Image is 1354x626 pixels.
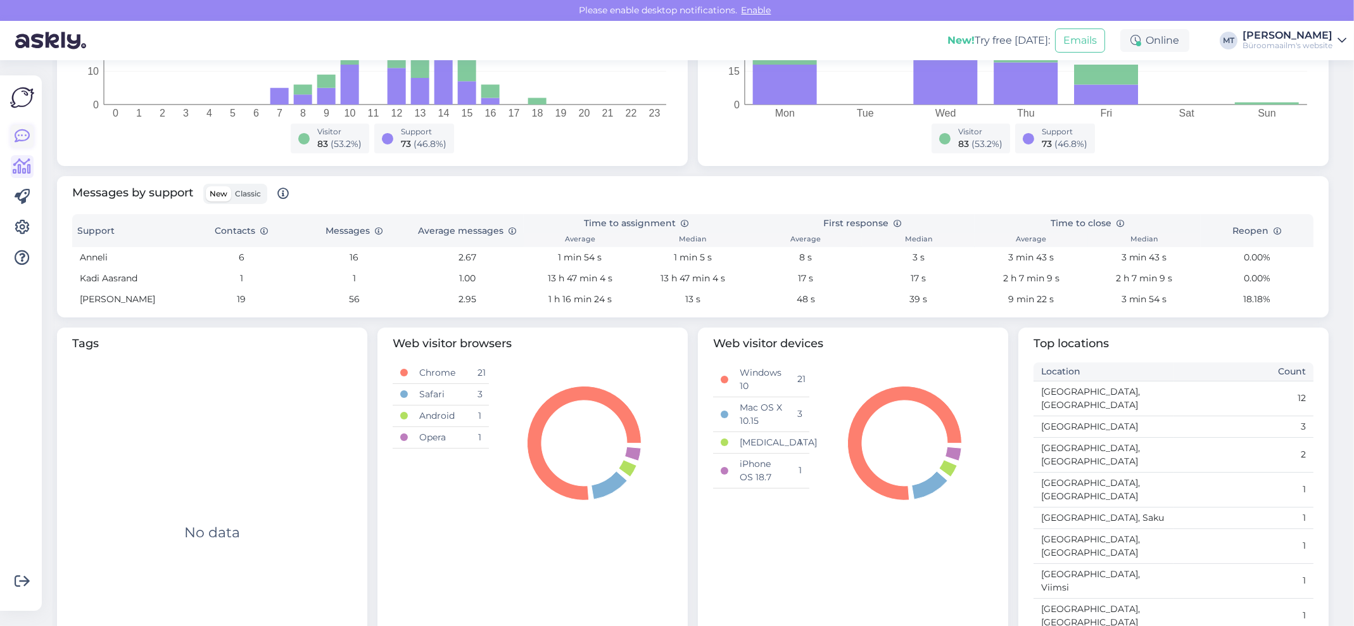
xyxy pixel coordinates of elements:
td: 3 min 43 s [975,247,1087,268]
tspan: 11 [368,108,379,118]
tspan: 0 [113,108,118,118]
th: Average [749,233,862,247]
tspan: 9 [324,108,329,118]
td: 1 [470,405,489,426]
div: MT [1220,32,1237,49]
tspan: 7 [277,108,282,118]
tspan: 23 [649,108,661,118]
th: Median [636,233,749,247]
tspan: Thu [1017,108,1035,118]
td: [MEDICAL_DATA] [732,431,790,453]
th: Location [1034,362,1174,381]
tspan: 18 [532,108,543,118]
tspan: 12 [391,108,403,118]
tspan: 3 [183,108,189,118]
th: Messages [298,214,410,247]
td: 9 min 22 s [975,289,1087,310]
td: [GEOGRAPHIC_DATA], [GEOGRAPHIC_DATA] [1034,528,1174,563]
td: 13 s [636,289,749,310]
div: Online [1120,29,1189,52]
span: Web visitor devices [713,335,993,352]
div: Support [401,126,446,137]
td: [GEOGRAPHIC_DATA], [GEOGRAPHIC_DATA] [1034,437,1174,472]
td: 1 [1174,507,1313,528]
td: 1 h 16 min 24 s [524,289,636,310]
tspan: 0 [734,99,740,110]
td: 8 s [749,247,862,268]
th: Count [1174,362,1313,381]
a: [PERSON_NAME]Büroomaailm's website [1243,30,1346,51]
tspan: 15 [462,108,473,118]
tspan: 22 [626,108,637,118]
td: [GEOGRAPHIC_DATA], [GEOGRAPHIC_DATA] [1034,381,1174,416]
td: 1 [1174,472,1313,507]
div: [PERSON_NAME] [1243,30,1332,41]
span: Messages by support [72,184,289,204]
td: 21 [790,362,809,397]
div: Try free [DATE]: [947,33,1050,48]
span: Web visitor browsers [393,335,673,352]
td: 0.00% [1201,247,1313,268]
td: 2.67 [411,247,524,268]
span: Classic [235,189,261,198]
th: Median [862,233,975,247]
span: Top locations [1034,335,1313,352]
tspan: 20 [579,108,590,118]
td: 0.00% [1201,268,1313,289]
img: Askly Logo [10,86,34,110]
th: Contacts [185,214,298,247]
td: 1.00 [411,268,524,289]
span: Enable [738,4,775,16]
td: [GEOGRAPHIC_DATA], Viimsi [1034,563,1174,598]
span: New [210,189,227,198]
td: Anneli [72,247,185,268]
td: Chrome [412,362,469,384]
tspan: 13 [415,108,426,118]
th: Average [975,233,1087,247]
th: First response [749,214,975,233]
td: 2 [1174,437,1313,472]
td: iPhone OS 18.7 [732,453,790,488]
tspan: Sun [1258,108,1275,118]
td: 1 [470,426,489,448]
span: Tags [72,335,352,352]
td: 1 [185,268,298,289]
tspan: 19 [555,108,567,118]
td: 21 [470,362,489,384]
td: Opera [412,426,469,448]
tspan: Tue [857,108,874,118]
tspan: 10 [345,108,356,118]
td: 6 [185,247,298,268]
span: ( 46.8 %) [1054,138,1087,150]
tspan: 16 [485,108,497,118]
tspan: 14 [438,108,450,118]
td: 2 h 7 min 9 s [975,268,1087,289]
th: Median [1088,233,1201,247]
td: 18.18% [1201,289,1313,310]
tspan: Sat [1179,108,1195,118]
th: Reopen [1201,214,1313,247]
td: [PERSON_NAME] [72,289,185,310]
td: 2 h 7 min 9 s [1088,268,1201,289]
tspan: 2 [160,108,165,118]
span: 83 [317,138,328,150]
tspan: Mon [775,108,795,118]
td: 13 h 47 min 4 s [524,268,636,289]
td: 17 s [862,268,975,289]
span: ( 46.8 %) [414,138,446,150]
td: 3 s [862,247,975,268]
div: Visitor [317,126,362,137]
span: ( 53.2 %) [331,138,362,150]
td: 1 [790,453,809,488]
tspan: 17 [509,108,520,118]
div: Support [1042,126,1087,137]
td: 3 min 54 s [1088,289,1201,310]
td: Mac OS X 10.15 [732,397,790,431]
td: Android [412,405,469,426]
th: Time to close [975,214,1200,233]
tspan: 1 [136,108,142,118]
td: 1 [298,268,410,289]
span: 73 [1042,138,1052,150]
b: New! [947,34,975,46]
th: Time to assignment [524,214,749,233]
